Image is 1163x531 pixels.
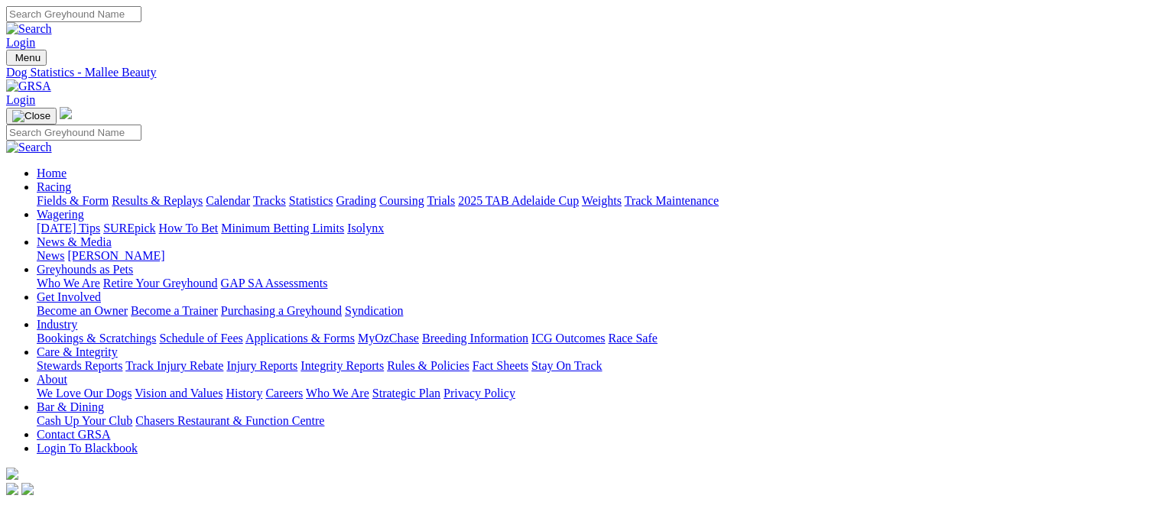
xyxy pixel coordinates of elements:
[103,277,218,290] a: Retire Your Greyhound
[221,222,344,235] a: Minimum Betting Limits
[6,6,141,22] input: Search
[37,277,100,290] a: Who We Are
[37,414,132,427] a: Cash Up Your Club
[37,235,112,248] a: News & Media
[6,468,18,480] img: logo-grsa-white.png
[103,222,155,235] a: SUREpick
[221,304,342,317] a: Purchasing a Greyhound
[112,194,203,207] a: Results & Replays
[221,277,328,290] a: GAP SA Assessments
[159,332,242,345] a: Schedule of Fees
[427,194,455,207] a: Trials
[6,483,18,495] img: facebook.svg
[625,194,719,207] a: Track Maintenance
[6,93,35,106] a: Login
[37,387,132,400] a: We Love Our Dogs
[125,359,223,372] a: Track Injury Rebate
[336,194,376,207] a: Grading
[37,249,1157,263] div: News & Media
[37,290,101,303] a: Get Involved
[21,483,34,495] img: twitter.svg
[15,52,41,63] span: Menu
[443,387,515,400] a: Privacy Policy
[226,387,262,400] a: History
[37,194,1157,208] div: Racing
[60,107,72,119] img: logo-grsa-white.png
[245,332,355,345] a: Applications & Forms
[345,304,403,317] a: Syndication
[289,194,333,207] a: Statistics
[37,345,118,358] a: Care & Integrity
[159,222,219,235] a: How To Bet
[37,222,1157,235] div: Wagering
[358,332,419,345] a: MyOzChase
[37,304,128,317] a: Become an Owner
[37,400,104,413] a: Bar & Dining
[37,332,1157,345] div: Industry
[6,79,51,93] img: GRSA
[253,194,286,207] a: Tracks
[37,208,84,221] a: Wagering
[531,332,605,345] a: ICG Outcomes
[531,359,602,372] a: Stay On Track
[37,318,77,331] a: Industry
[226,359,297,372] a: Injury Reports
[387,359,469,372] a: Rules & Policies
[300,359,384,372] a: Integrity Reports
[206,194,250,207] a: Calendar
[135,414,324,427] a: Chasers Restaurant & Function Centre
[6,50,47,66] button: Toggle navigation
[306,387,369,400] a: Who We Are
[37,359,1157,373] div: Care & Integrity
[608,332,657,345] a: Race Safe
[37,263,133,276] a: Greyhounds as Pets
[347,222,384,235] a: Isolynx
[37,387,1157,400] div: About
[379,194,424,207] a: Coursing
[6,125,141,141] input: Search
[6,141,52,154] img: Search
[37,373,67,386] a: About
[37,277,1157,290] div: Greyhounds as Pets
[37,167,67,180] a: Home
[37,428,110,441] a: Contact GRSA
[37,222,100,235] a: [DATE] Tips
[37,442,138,455] a: Login To Blackbook
[37,194,109,207] a: Fields & Form
[6,66,1157,79] a: Dog Statistics - Mallee Beauty
[37,414,1157,428] div: Bar & Dining
[458,194,579,207] a: 2025 TAB Adelaide Cup
[372,387,440,400] a: Strategic Plan
[473,359,528,372] a: Fact Sheets
[67,249,164,262] a: [PERSON_NAME]
[37,304,1157,318] div: Get Involved
[37,180,71,193] a: Racing
[37,359,122,372] a: Stewards Reports
[265,387,303,400] a: Careers
[131,304,218,317] a: Become a Trainer
[37,332,156,345] a: Bookings & Scratchings
[6,36,35,49] a: Login
[12,110,50,122] img: Close
[135,387,223,400] a: Vision and Values
[422,332,528,345] a: Breeding Information
[6,108,57,125] button: Toggle navigation
[582,194,622,207] a: Weights
[6,22,52,36] img: Search
[37,249,64,262] a: News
